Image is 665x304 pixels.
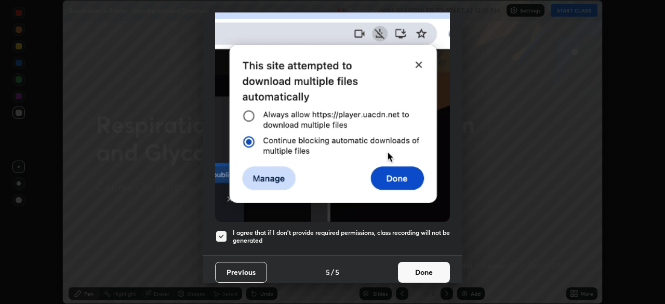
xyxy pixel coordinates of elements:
button: Done [398,262,450,283]
h4: 5 [326,267,330,277]
h4: / [331,267,334,277]
button: Previous [215,262,267,283]
h4: 5 [335,267,339,277]
h5: I agree that if I don't provide required permissions, class recording will not be generated [233,229,450,245]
